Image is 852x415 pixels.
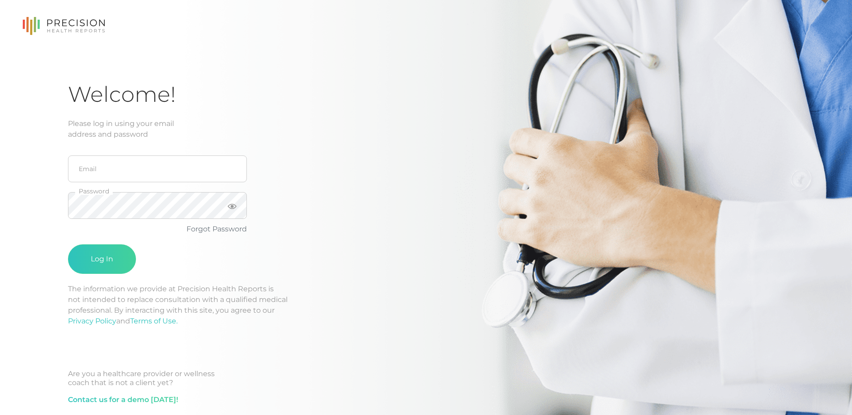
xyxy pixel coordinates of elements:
[187,225,247,233] a: Forgot Password
[68,155,247,182] input: Email
[68,369,784,387] div: Are you a healthcare provider or wellness coach that is not a client yet?
[68,81,784,108] h1: Welcome!
[68,118,784,140] div: Please log in using your email address and password
[68,394,178,405] a: Contact us for a demo [DATE]!
[68,317,116,325] a: Privacy Policy
[130,317,178,325] a: Terms of Use.
[68,244,136,274] button: Log In
[68,284,784,327] p: The information we provide at Precision Health Reports is not intended to replace consultation wi...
